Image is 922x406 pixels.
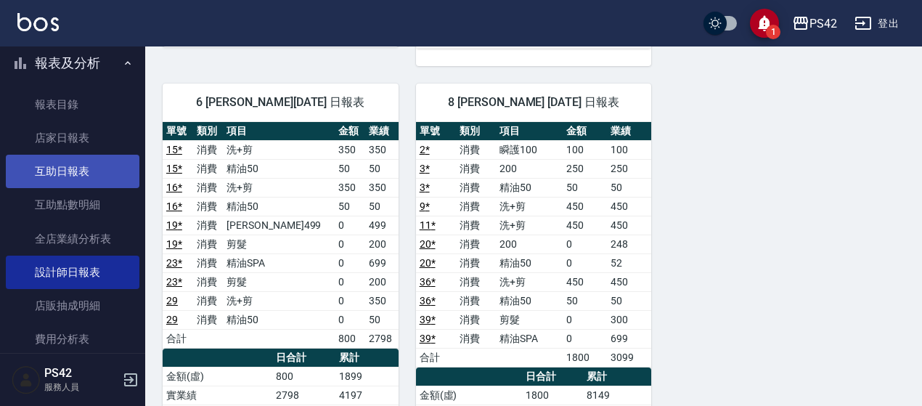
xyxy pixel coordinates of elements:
td: 洗+剪 [223,291,335,310]
td: 精油50 [496,291,563,310]
td: 248 [607,235,651,253]
td: 0 [335,253,365,272]
td: 3099 [607,348,651,367]
td: 50 [563,291,607,310]
th: 累計 [583,368,651,386]
td: 2798 [365,329,399,348]
td: 剪髮 [223,235,335,253]
span: 8 [PERSON_NAME] [DATE] 日報表 [433,95,635,110]
td: 消費 [456,329,496,348]
img: Logo [17,13,59,31]
td: 4197 [335,386,399,405]
th: 日合計 [272,349,335,368]
th: 單號 [163,122,193,141]
td: 350 [365,291,399,310]
td: 消費 [456,159,496,178]
td: 精油50 [496,253,563,272]
th: 類別 [193,122,224,141]
th: 類別 [456,122,496,141]
a: 報表目錄 [6,88,139,121]
td: 50 [607,291,651,310]
td: 0 [335,272,365,291]
td: 消費 [193,216,224,235]
td: 800 [272,367,335,386]
div: PS42 [809,15,837,33]
td: 0 [563,329,607,348]
button: 報表及分析 [6,44,139,82]
td: 消費 [456,235,496,253]
td: 0 [335,216,365,235]
td: 0 [563,253,607,272]
th: 業績 [365,122,399,141]
td: 350 [365,178,399,197]
td: 消費 [193,178,224,197]
td: 450 [563,216,607,235]
p: 服務人員 [44,381,118,394]
button: 登出 [849,10,905,37]
td: 消費 [193,197,224,216]
td: 200 [365,235,399,253]
a: 設計師日報表 [6,256,139,289]
td: 100 [563,140,607,159]
td: 2798 [272,386,335,405]
td: 消費 [456,178,496,197]
td: 洗+剪 [496,216,563,235]
td: 消費 [193,291,224,310]
td: 1800 [563,348,607,367]
td: 50 [335,159,365,178]
a: 費用分析表 [6,322,139,356]
table: a dense table [163,122,399,349]
td: 300 [607,310,651,329]
td: 450 [607,197,651,216]
td: 50 [563,178,607,197]
td: 250 [563,159,607,178]
td: 450 [607,272,651,291]
td: 消費 [456,140,496,159]
td: 1800 [522,386,583,405]
td: 消費 [193,310,224,329]
td: 瞬護100 [496,140,563,159]
td: 消費 [456,291,496,310]
td: 消費 [193,272,224,291]
td: 洗+剪 [496,272,563,291]
td: 50 [365,310,399,329]
td: 金額(虛) [163,367,272,386]
td: 合計 [416,348,456,367]
th: 日合計 [522,368,583,386]
th: 項目 [496,122,563,141]
td: 350 [335,178,365,197]
td: 剪髮 [223,272,335,291]
td: 消費 [456,272,496,291]
td: 699 [607,329,651,348]
td: 52 [607,253,651,272]
td: 100 [607,140,651,159]
td: 250 [607,159,651,178]
td: 消費 [193,235,224,253]
table: a dense table [416,122,652,368]
td: 消費 [456,216,496,235]
td: 0 [335,310,365,329]
td: 50 [365,159,399,178]
td: [PERSON_NAME]499 [223,216,335,235]
th: 金額 [563,122,607,141]
td: 消費 [456,310,496,329]
td: 699 [365,253,399,272]
td: 50 [607,178,651,197]
th: 業績 [607,122,651,141]
td: 8149 [583,386,651,405]
button: save [750,9,779,38]
a: 全店業績分析表 [6,222,139,256]
td: 洗+剪 [496,197,563,216]
span: 6 [PERSON_NAME][DATE] 日報表 [180,95,381,110]
td: 精油50 [223,310,335,329]
td: 消費 [193,140,224,159]
a: 店家日報表 [6,121,139,155]
td: 450 [563,272,607,291]
th: 金額 [335,122,365,141]
td: 350 [365,140,399,159]
td: 350 [335,140,365,159]
td: 1899 [335,367,399,386]
td: 200 [365,272,399,291]
a: 29 [166,295,178,306]
td: 200 [496,235,563,253]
